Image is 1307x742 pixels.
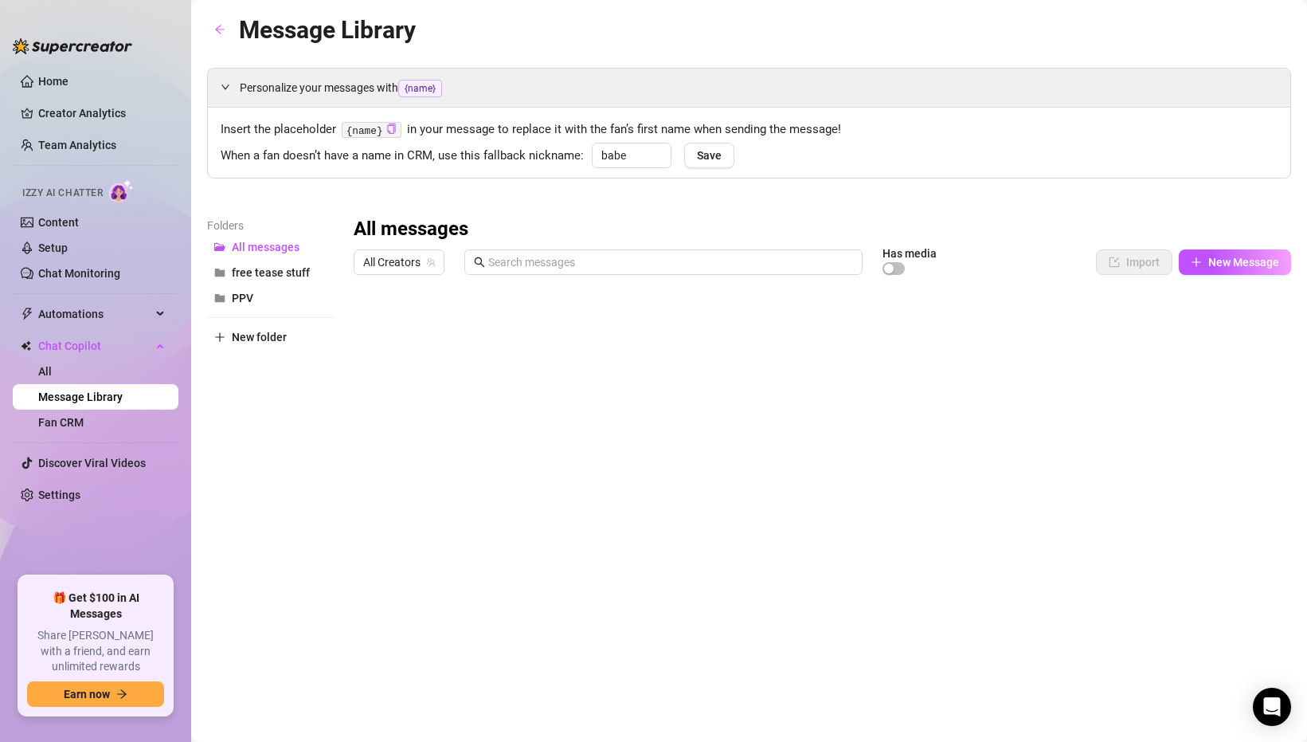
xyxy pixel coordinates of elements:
[426,257,436,267] span: team
[38,365,52,378] a: All
[474,257,485,268] span: search
[109,179,134,202] img: AI Chatter
[240,79,1278,97] span: Personalize your messages with
[221,82,230,92] span: expanded
[1179,249,1291,275] button: New Message
[363,250,435,274] span: All Creators
[221,120,1278,139] span: Insert the placeholder in your message to replace it with the fan’s first name when sending the m...
[239,11,416,49] article: Message Library
[207,260,335,285] button: free tease stuff
[232,331,287,344] span: New folder
[214,292,225,304] span: folder
[488,253,853,271] input: Search messages
[1208,256,1279,269] span: New Message
[22,186,103,201] span: Izzy AI Chatter
[386,124,397,134] span: copy
[1191,257,1202,268] span: plus
[398,80,442,97] span: {name}
[21,340,31,351] img: Chat Copilot
[38,489,80,501] a: Settings
[64,688,110,701] span: Earn now
[684,143,734,168] button: Save
[221,147,584,166] span: When a fan doesn’t have a name in CRM, use this fallback nickname:
[38,391,123,403] a: Message Library
[38,216,79,229] a: Content
[38,75,68,88] a: Home
[38,301,151,327] span: Automations
[207,324,335,350] button: New folder
[386,124,397,135] button: Click to Copy
[1253,688,1291,726] div: Open Intercom Messenger
[232,241,299,253] span: All messages
[354,217,468,242] h3: All messages
[208,69,1290,107] div: Personalize your messages with{name}
[38,333,151,359] span: Chat Copilot
[207,234,335,260] button: All messages
[697,149,722,162] span: Save
[38,241,68,254] a: Setup
[116,689,127,700] span: arrow-right
[882,249,937,258] article: Has media
[13,38,132,54] img: logo-BBDzfeDw.svg
[207,217,335,234] article: Folders
[38,100,166,126] a: Creator Analytics
[214,332,225,343] span: plus
[38,139,116,151] a: Team Analytics
[27,591,164,622] span: 🎁 Get $100 in AI Messages
[1096,249,1172,275] button: Import
[38,416,84,429] a: Fan CRM
[38,457,146,469] a: Discover Viral Videos
[27,628,164,675] span: Share [PERSON_NAME] with a friend, and earn unlimited rewards
[38,267,120,280] a: Chat Monitoring
[21,308,33,320] span: thunderbolt
[232,292,253,304] span: PPV
[207,285,335,311] button: PPV
[214,241,225,253] span: folder-open
[214,267,225,278] span: folder
[214,24,225,35] span: arrow-left
[27,681,164,707] button: Earn nowarrow-right
[232,266,310,279] span: free tease stuff
[342,122,401,139] code: {name}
